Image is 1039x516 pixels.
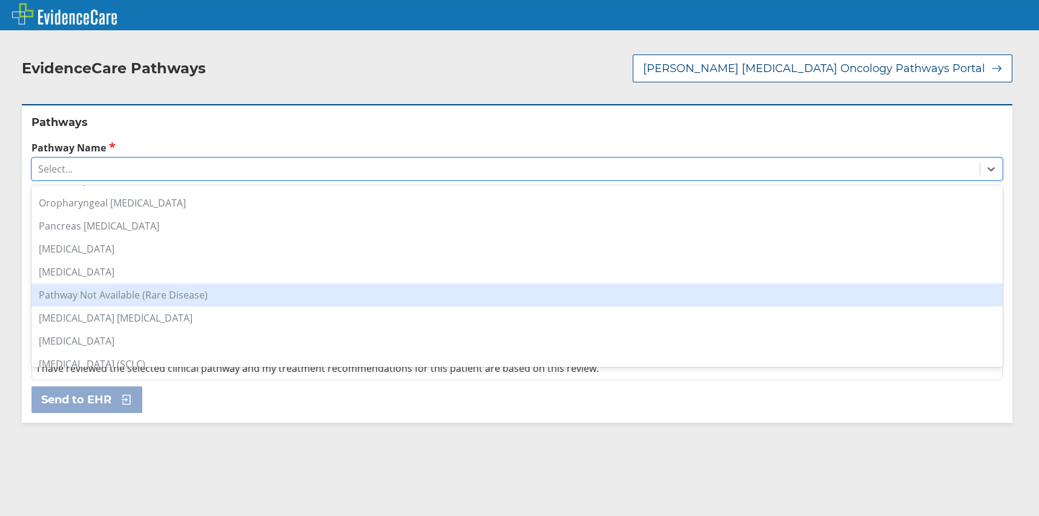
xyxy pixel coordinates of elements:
img: EvidenceCare [12,3,117,25]
button: [PERSON_NAME] [MEDICAL_DATA] Oncology Pathways Portal [633,55,1012,82]
div: [MEDICAL_DATA] [31,237,1003,260]
div: Select... [38,162,73,176]
button: Send to EHR [31,386,142,413]
label: Pathway Name [31,141,1003,154]
span: [PERSON_NAME] [MEDICAL_DATA] Oncology Pathways Portal [643,61,985,76]
div: Pancreas [MEDICAL_DATA] [31,214,1003,237]
span: Send to EHR [41,392,111,407]
div: [MEDICAL_DATA] [31,329,1003,352]
div: Oropharyngeal [MEDICAL_DATA] [31,191,1003,214]
div: [MEDICAL_DATA] [31,260,1003,283]
div: Pathway Not Available (Rare Disease) [31,283,1003,306]
h2: EvidenceCare Pathways [22,59,206,78]
div: [MEDICAL_DATA] [MEDICAL_DATA] [31,306,1003,329]
span: I have reviewed the selected clinical pathway and my treatment recommendations for this patient a... [37,362,599,375]
div: [MEDICAL_DATA] (SCLC) [31,352,1003,375]
h2: Pathways [31,115,1003,130]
